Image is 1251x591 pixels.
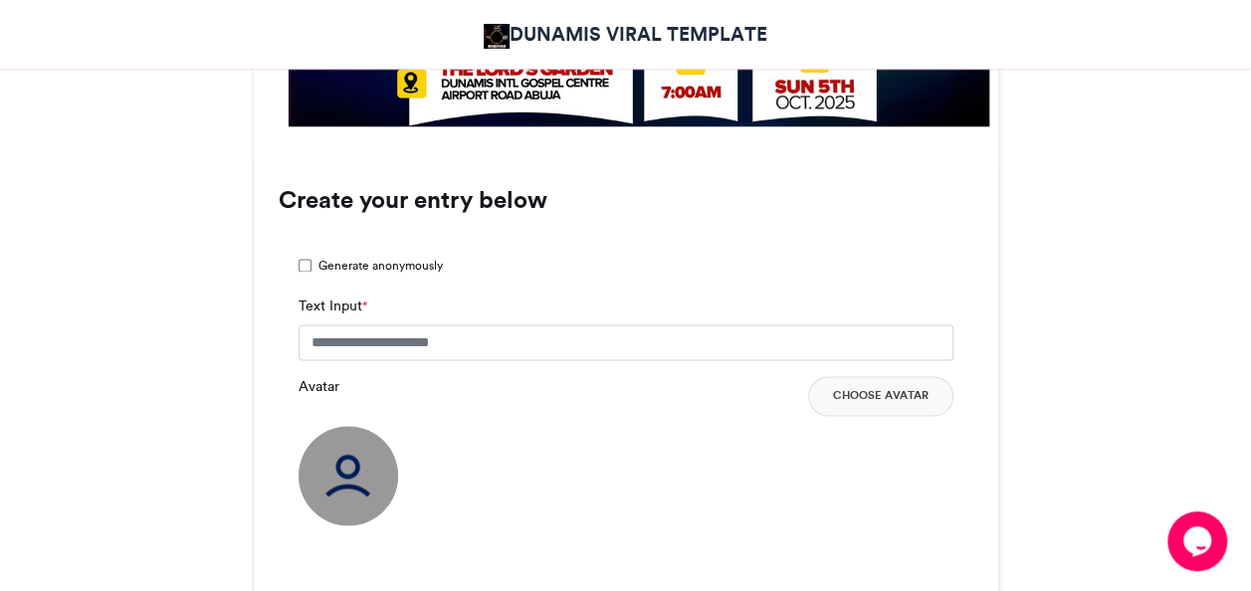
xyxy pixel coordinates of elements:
span: Generate anonymously [318,257,443,275]
img: user_circle.png [299,426,398,525]
input: Generate anonymously [299,259,312,272]
label: Text Input [299,295,367,316]
button: Choose Avatar [808,376,953,416]
img: DUNAMIS VIRAL TEMPLATE [484,24,511,49]
a: DUNAMIS VIRAL TEMPLATE [484,20,768,49]
h3: Create your entry below [279,188,973,212]
label: Avatar [299,376,339,397]
iframe: chat widget [1167,511,1231,571]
